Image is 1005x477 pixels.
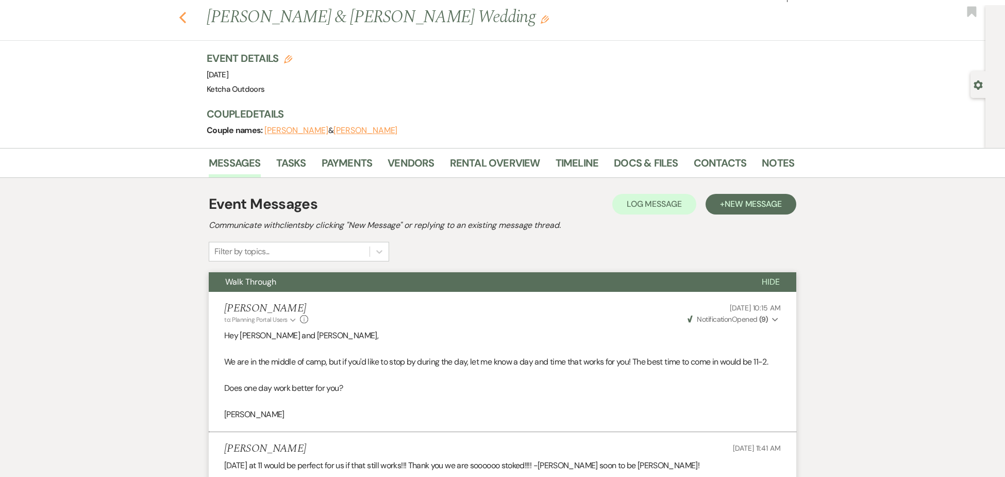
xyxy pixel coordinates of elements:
[224,382,781,395] p: Does one day work better for you?
[207,70,228,80] span: [DATE]
[450,155,540,177] a: Rental Overview
[762,276,780,287] span: Hide
[214,245,270,258] div: Filter by topics...
[224,329,781,342] p: Hey [PERSON_NAME] and [PERSON_NAME],
[322,155,373,177] a: Payments
[688,315,768,324] span: Opened
[209,219,796,232] h2: Communicate with clients by clicking "New Message" or replying to an existing message thread.
[974,79,983,89] button: Open lead details
[614,155,678,177] a: Docs & Files
[207,51,292,65] h3: Event Details
[276,155,306,177] a: Tasks
[725,199,782,209] span: New Message
[706,194,796,215] button: +New Message
[207,5,668,30] h1: [PERSON_NAME] & [PERSON_NAME] Wedding
[224,302,308,315] h5: [PERSON_NAME]
[759,315,768,324] strong: ( 9 )
[224,459,781,472] p: [DATE] at 11 would be perfect for us if that still works!!! Thank you we are soooooo stoked!!!! -...
[612,194,696,215] button: Log Message
[733,443,781,453] span: [DATE] 11:41 AM
[207,84,264,94] span: Ketcha Outdoors
[264,125,397,136] span: &
[686,314,781,325] button: NotificationOpened (9)
[730,303,781,312] span: [DATE] 10:15 AM
[207,125,264,136] span: Couple names:
[541,14,549,24] button: Edit
[556,155,599,177] a: Timeline
[762,155,794,177] a: Notes
[224,442,306,455] h5: [PERSON_NAME]
[388,155,434,177] a: Vendors
[209,193,317,215] h1: Event Messages
[209,155,261,177] a: Messages
[224,355,781,369] p: We are in the middle of camp, but if you'd like to stop by during the day, let me know a day and ...
[207,107,784,121] h3: Couple Details
[333,126,397,135] button: [PERSON_NAME]
[224,315,297,324] button: to: Planning Portal Users
[697,315,731,324] span: Notification
[694,155,747,177] a: Contacts
[745,272,796,292] button: Hide
[224,316,288,324] span: to: Planning Portal Users
[225,276,276,287] span: Walk Through
[224,408,781,421] p: [PERSON_NAME]
[627,199,682,209] span: Log Message
[264,126,328,135] button: [PERSON_NAME]
[209,272,745,292] button: Walk Through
